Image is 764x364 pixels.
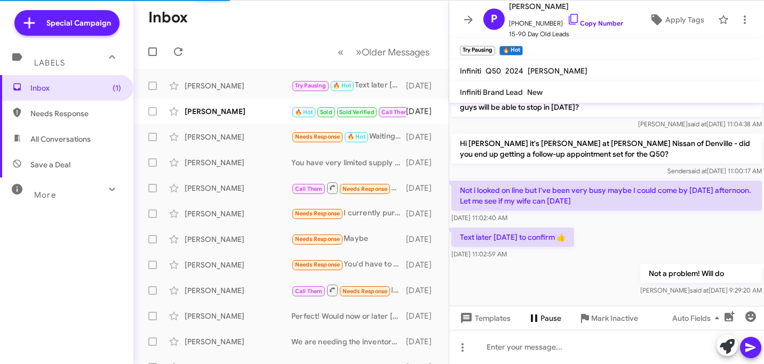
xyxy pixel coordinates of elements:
span: Needs Response [295,210,340,217]
span: Save a Deal [30,159,70,170]
div: [DATE] [406,336,440,347]
div: [DATE] [406,234,440,245]
div: [PERSON_NAME] [185,80,291,91]
span: Inbox [30,83,121,93]
span: 🔥 Hot [295,109,313,116]
button: Auto Fields [664,309,732,328]
button: Mark Inactive [570,309,647,328]
div: Perfect! Would now or later [DATE] work for you to bring in your vehicle in ? [291,311,406,321]
div: You'd have to make me an offer I couldn't refuse, especially to come all the way back to [US_STATE]. [291,258,406,271]
span: Older Messages [362,46,429,58]
span: P [491,11,497,28]
span: Sold [320,109,332,116]
small: 🔥 Hot [499,46,522,55]
div: [PERSON_NAME] [185,132,291,142]
span: All Conversations [30,134,91,144]
span: Try Pausing [295,82,326,89]
span: New [527,87,543,97]
span: Call Them [295,288,323,295]
div: [DATE] [406,260,440,270]
h1: Inbox [148,9,188,26]
span: [DATE] 11:02:59 AM [451,250,507,258]
span: Needs Response [295,133,340,140]
span: [PERSON_NAME] [DATE] 9:29:20 AM [640,286,762,294]
div: [DATE] [406,285,440,296]
span: « [338,45,344,59]
span: 🔥 Hot [333,82,351,89]
button: Previous [331,41,350,63]
div: [DATE] [406,157,440,168]
span: Pause [540,309,561,328]
span: Infiniti Brand Lead [460,87,523,97]
div: Waiting on some funds.....maybe [DATE] or [DATE] [291,131,406,143]
span: Needs Response [295,236,340,242]
div: You have very limited supply of 2025 Q60 Sensory or Autograph. It's a shame. I live right around ... [291,157,406,168]
p: Text later [DATE] to confirm 👍 [451,228,574,247]
span: More [34,190,56,200]
div: Text later [DATE] to confirm 👍 [291,79,406,92]
span: Auto Fields [672,309,723,328]
span: Q50 [486,66,501,76]
p: Not a problem! Will do [640,264,762,283]
span: Needs Response [295,261,340,268]
span: Labels [34,58,65,68]
span: [PERSON_NAME] [DATE] 11:04:38 AM [638,120,762,128]
div: [PERSON_NAME] [185,183,291,193]
span: [PHONE_NUMBER] [509,13,623,29]
span: said at [688,167,707,175]
span: Infiniti [460,66,481,76]
span: 2024 [505,66,523,76]
div: Inbound Call [291,104,406,118]
span: Sender [DATE] 11:00:17 AM [667,167,762,175]
span: Call Them [295,185,323,192]
small: Try Pausing [460,46,495,55]
span: said at [690,286,709,294]
button: Next [349,41,436,63]
nav: Page navigation example [332,41,436,63]
div: [DATE] [406,132,440,142]
div: Maybe [291,233,406,245]
div: Can you please call me thank you [291,181,406,195]
div: [PERSON_NAME] [185,260,291,270]
button: Apply Tags [640,10,713,29]
a: Copy Number [567,19,623,27]
span: » [356,45,362,59]
div: [DATE] [406,208,440,219]
div: [DATE] [406,183,440,193]
span: 15-90 Day Old Leads [509,29,623,39]
button: Templates [449,309,519,328]
span: Sold Verified [339,109,375,116]
div: [PERSON_NAME] [185,234,291,245]
a: Special Campaign [14,10,120,36]
span: Mark Inactive [591,309,638,328]
span: [PERSON_NAME] [528,66,587,76]
span: Templates [458,309,511,328]
button: Pause [519,309,570,328]
span: Call Them [381,109,409,116]
span: Needs Response [343,185,388,192]
div: Inbound Call [291,284,406,297]
p: Hi [PERSON_NAME] it's [PERSON_NAME] at [PERSON_NAME] Nissan of Denville - did you end up getting ... [451,134,762,164]
div: We are needing the inventory right now and your vehicle is in high demand. [291,336,406,347]
span: (1) [113,83,121,93]
div: [PERSON_NAME] [185,208,291,219]
div: [DATE] [406,80,440,91]
div: [PERSON_NAME] [185,106,291,117]
span: said at [688,120,706,128]
div: [PERSON_NAME] [185,157,291,168]
div: I currently purchased a 2023 Nissan Ultima turbo from you guys and I've been having nonstop issue... [291,207,406,220]
span: [DATE] 11:02:40 AM [451,214,507,222]
span: Needs Response [30,108,121,119]
p: Not i looked on line but I've been very busy maybe I could come by [DATE] afternoon. Let me see i... [451,181,762,211]
div: [DATE] [406,106,440,117]
span: Needs Response [343,288,388,295]
span: Special Campaign [46,18,111,28]
div: [DATE] [406,311,440,321]
div: [PERSON_NAME] [185,336,291,347]
div: [PERSON_NAME] [185,285,291,296]
div: [PERSON_NAME] [185,311,291,321]
span: Apply Tags [665,10,704,29]
span: 🔥 Hot [347,133,365,140]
